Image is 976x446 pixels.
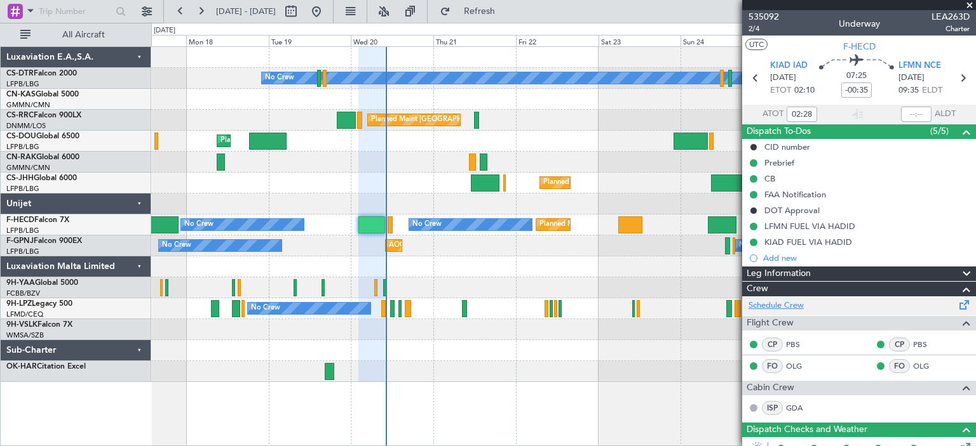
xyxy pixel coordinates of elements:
div: CP [762,338,783,351]
a: CS-DTRFalcon 2000 [6,70,77,77]
div: No Crew [251,299,280,318]
span: 535092 [749,10,779,23]
span: KIAD IAD [770,60,808,72]
div: Mon 18 [186,35,269,46]
div: Wed 20 [351,35,433,46]
a: F-HECDFalcon 7X [6,216,69,224]
a: Schedule Crew [749,299,804,312]
div: Planned Maint [GEOGRAPHIC_DATA] ([GEOGRAPHIC_DATA]) [539,215,740,234]
span: Leg Information [747,266,811,281]
a: LFPB/LBG [6,247,39,256]
span: OK-HAR [6,363,37,371]
a: OLG [786,360,815,372]
div: CB [764,173,775,184]
span: F-HECD [6,216,34,224]
div: Tue 19 [269,35,351,46]
a: FCBB/BZV [6,289,40,298]
span: CN-KAS [6,91,36,98]
div: KIAD FUEL VIA HADID [764,237,852,247]
div: Add new [763,253,970,263]
a: F-GPNJFalcon 900EX [6,237,82,245]
a: DNMM/LOS [6,121,46,131]
span: Refresh [453,7,506,16]
div: [DATE] [154,25,175,36]
a: CS-DOUGlobal 6500 [6,133,79,140]
a: OLG [913,360,942,372]
a: CN-RAKGlobal 6000 [6,154,79,161]
input: --:-- [787,107,817,122]
span: Dispatch Checks and Weather [747,423,867,437]
div: DOT Approval [764,205,820,216]
div: CP [889,338,910,351]
span: (5/5) [930,124,949,138]
div: Planned Maint [GEOGRAPHIC_DATA] ([GEOGRAPHIC_DATA]) [543,173,743,192]
a: 9H-YAAGlobal 5000 [6,279,78,287]
span: F-HECD [843,40,876,53]
span: 9H-YAA [6,279,35,287]
input: Trip Number [39,2,112,21]
div: FO [762,359,783,373]
a: WMSA/SZB [6,331,44,340]
a: PBS [786,339,815,350]
div: ISP [762,401,783,415]
a: GDA [786,402,815,414]
a: LFPB/LBG [6,184,39,193]
span: [DATE] [898,72,925,84]
span: LFMN NCE [898,60,941,72]
a: LFPB/LBG [6,142,39,152]
button: UTC [745,39,768,50]
div: Underway [839,17,880,30]
span: Charter [932,23,970,34]
div: CID number [764,141,810,152]
span: ETOT [770,84,791,97]
span: ALDT [935,108,956,121]
a: PBS [913,339,942,350]
span: All Aircraft [33,30,134,39]
div: LFMN FUEL VIA HADID [764,221,855,232]
a: LFPB/LBG [6,226,39,235]
a: GMMN/CMN [6,100,50,110]
div: No Crew [184,215,213,234]
span: ATOT [762,108,783,121]
span: [DATE] - [DATE] [216,6,276,17]
span: 02:10 [794,84,815,97]
span: CS-DOU [6,133,36,140]
div: No Crew [739,236,768,255]
div: Fri 22 [516,35,599,46]
span: Crew [747,282,768,296]
span: 9H-LPZ [6,300,32,308]
span: F-GPNJ [6,237,34,245]
span: 9H-VSLK [6,321,37,329]
div: Sun 24 [681,35,763,46]
span: 2/4 [749,23,779,34]
div: Planned Maint [GEOGRAPHIC_DATA] ([GEOGRAPHIC_DATA]) [220,131,421,150]
button: Refresh [434,1,510,22]
div: Planned Maint [GEOGRAPHIC_DATA] ([GEOGRAPHIC_DATA]) [371,110,571,129]
a: CS-RRCFalcon 900LX [6,112,81,119]
div: FO [889,359,910,373]
a: CS-JHHGlobal 6000 [6,174,77,182]
a: CN-KASGlobal 5000 [6,91,79,98]
a: 9H-VSLKFalcon 7X [6,321,72,329]
a: LFPB/LBG [6,79,39,89]
span: CN-RAK [6,154,36,161]
button: All Aircraft [14,25,138,45]
span: 07:25 [846,70,867,82]
a: 9H-LPZLegacy 500 [6,300,72,308]
span: 09:35 [898,84,919,97]
span: Dispatch To-Dos [747,124,811,139]
div: AOG Maint Hyères ([GEOGRAPHIC_DATA]-[GEOGRAPHIC_DATA]) [389,236,604,255]
div: Thu 21 [433,35,516,46]
div: Prebrief [764,157,794,168]
div: No Crew [162,236,191,255]
span: Cabin Crew [747,381,794,395]
a: GMMN/CMN [6,163,50,173]
span: ELDT [922,84,942,97]
a: LFMD/CEQ [6,310,43,319]
div: Sat 23 [599,35,681,46]
span: [DATE] [770,72,796,84]
span: LEA263D [932,10,970,23]
div: FAA Notification [764,189,826,200]
input: --:-- [901,107,932,122]
span: CS-JHH [6,174,34,182]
